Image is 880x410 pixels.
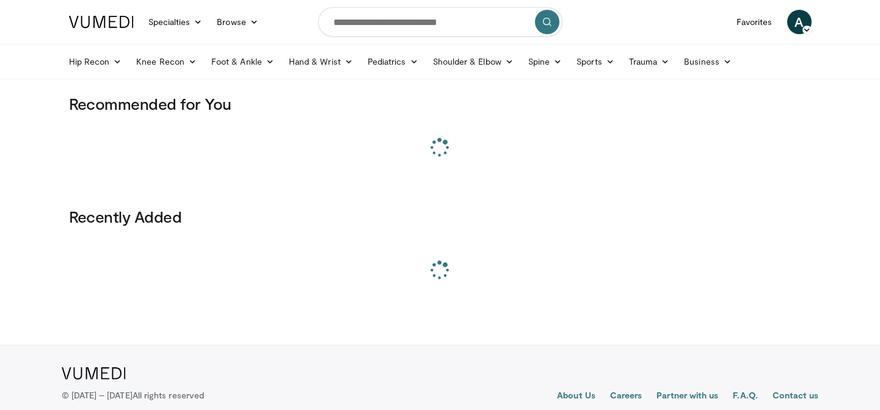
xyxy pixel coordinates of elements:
[62,389,205,401] p: © [DATE] – [DATE]
[62,49,129,74] a: Hip Recon
[521,49,569,74] a: Spine
[133,390,204,400] span: All rights reserved
[426,49,521,74] a: Shoulder & Elbow
[69,207,812,226] h3: Recently Added
[610,389,642,404] a: Careers
[677,49,739,74] a: Business
[773,389,819,404] a: Contact us
[62,367,126,379] img: VuMedi Logo
[318,7,562,37] input: Search topics, interventions
[787,10,812,34] a: A
[569,49,622,74] a: Sports
[69,94,812,113] h3: Recommended for You
[69,16,134,28] img: VuMedi Logo
[209,10,266,34] a: Browse
[129,49,204,74] a: Knee Recon
[557,389,595,404] a: About Us
[729,10,780,34] a: Favorites
[282,49,360,74] a: Hand & Wrist
[622,49,677,74] a: Trauma
[360,49,426,74] a: Pediatrics
[204,49,282,74] a: Foot & Ankle
[656,389,718,404] a: Partner with us
[141,10,210,34] a: Specialties
[733,389,757,404] a: F.A.Q.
